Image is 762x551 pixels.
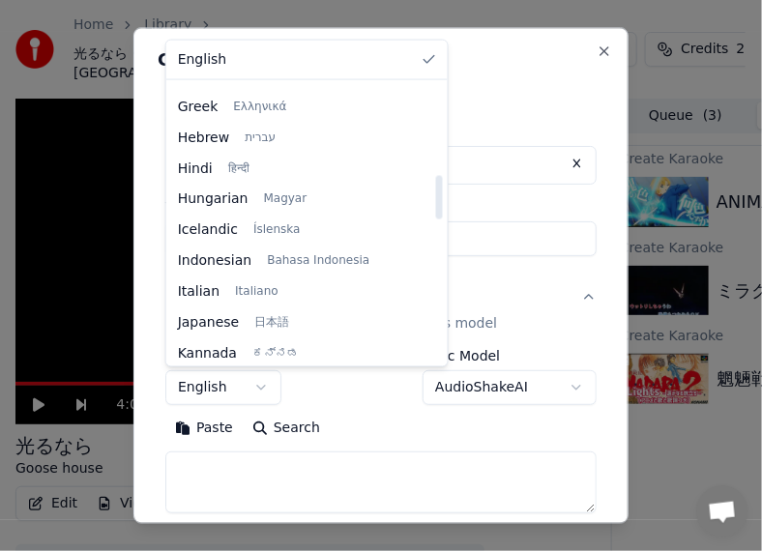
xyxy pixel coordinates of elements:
[178,97,219,116] span: Greek
[178,50,227,70] span: English
[178,313,240,333] span: Japanese
[228,160,249,176] span: हिन्दी
[267,253,369,269] span: Bahasa Indonesia
[264,191,308,207] span: Magyar
[233,99,286,114] span: Ελληνικά
[252,346,299,362] span: ಕನ್ನಡ
[178,159,213,178] span: Hindi
[178,220,238,240] span: Icelandic
[178,128,230,147] span: Hebrew
[253,222,300,238] span: Íslenska
[245,130,276,145] span: עברית
[178,282,220,302] span: Italian
[178,344,237,363] span: Kannada
[235,284,278,300] span: Italiano
[254,315,289,331] span: 日本語
[178,189,249,209] span: Hungarian
[178,66,232,85] span: German
[178,251,252,271] span: Indonesian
